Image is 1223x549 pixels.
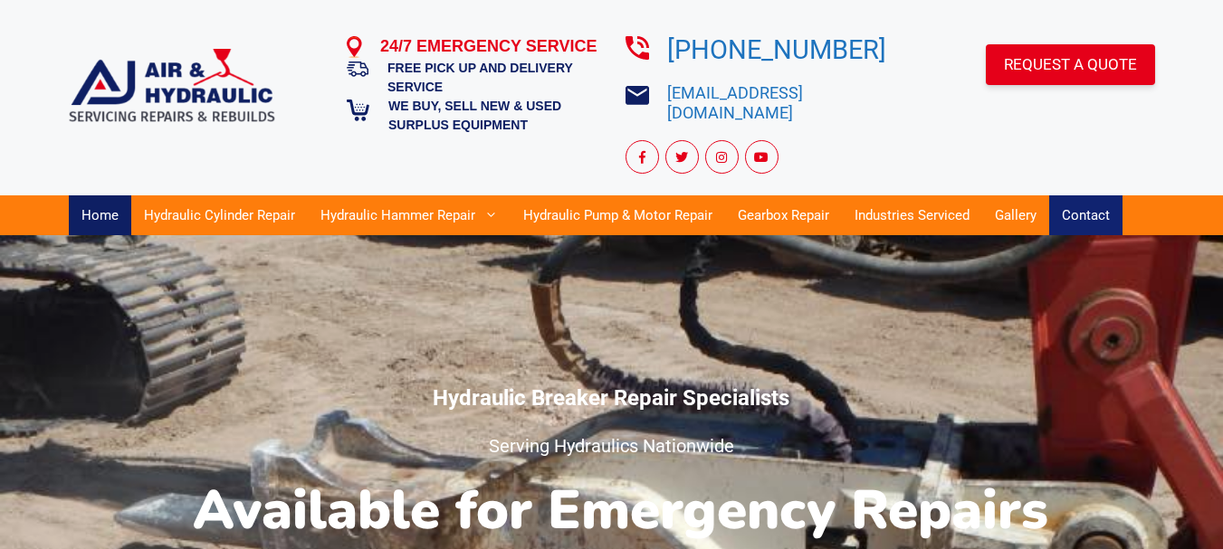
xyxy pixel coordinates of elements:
a: Industries Serviced [842,195,982,235]
a: Contact [1049,195,1123,235]
h4: 24/7 EMERGENCY SERVICE [380,34,598,59]
a: [EMAIL_ADDRESS][DOMAIN_NAME] [667,83,803,122]
strong: Hydraulic Breaker Repair Specialists [433,385,789,411]
a: Gearbox Repair [725,195,842,235]
a: REQUEST A QUOTE [986,44,1155,86]
a: Hydraulic Cylinder Repair [131,195,308,235]
a: Hydraulic Pump & Motor Repair [511,195,725,235]
a: [PHONE_NUMBER] [667,34,886,65]
a: Hydraulic Hammer Repair [308,195,511,235]
h5: Serving Hydraulics Nationwide [158,432,1065,459]
a: Gallery [982,195,1049,235]
h5: WE BUY, SELL NEW & USED SURPLUS EQUIPMENT [388,97,598,135]
h5: FREE PICK UP AND DELIVERY SERVICE [387,59,598,97]
a: Home [69,195,131,235]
